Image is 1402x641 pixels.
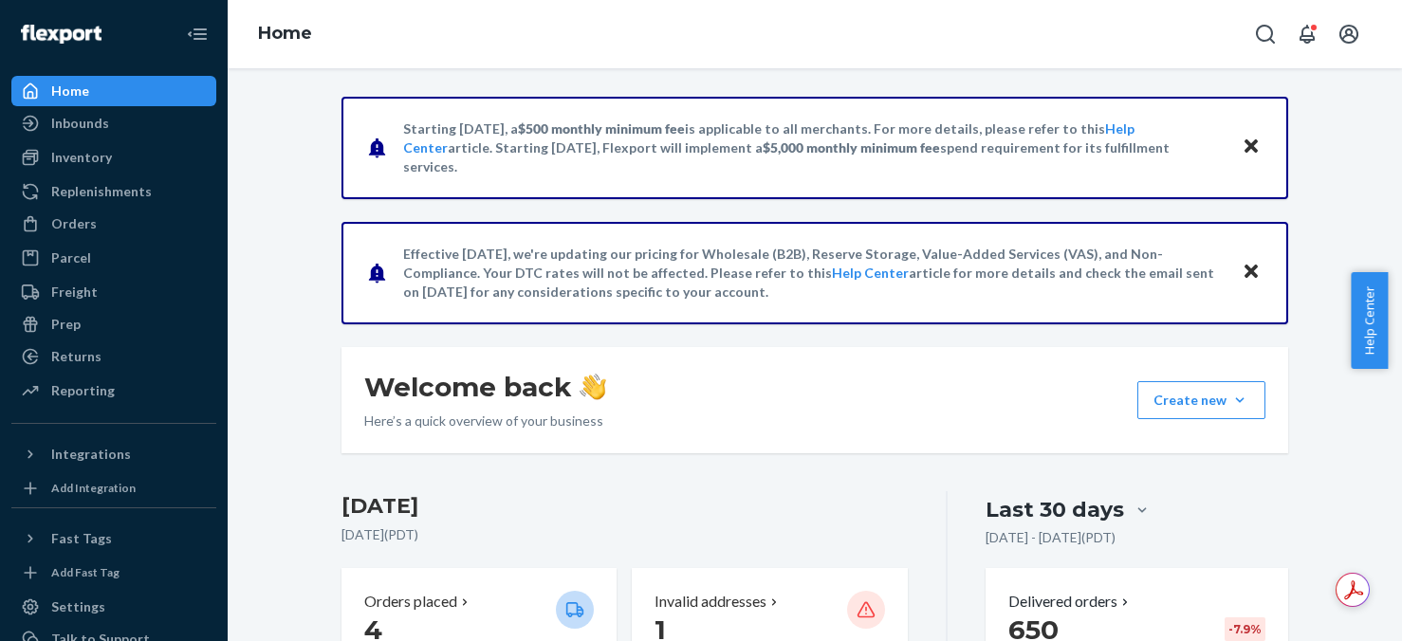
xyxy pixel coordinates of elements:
div: Orders [51,214,97,233]
a: Parcel [11,243,216,273]
div: Settings [51,597,105,616]
a: Replenishments [11,176,216,207]
div: Parcel [51,248,91,267]
iframe: Opens a widget where you can chat to one of our agents [1282,584,1383,632]
button: Integrations [11,439,216,469]
div: Add Fast Tag [51,564,120,580]
div: Home [51,82,89,101]
p: Starting [DATE], a is applicable to all merchants. For more details, please refer to this article... [403,119,1224,176]
div: Add Integration [51,480,136,496]
p: Here’s a quick overview of your business [364,412,606,430]
button: Open account menu [1330,15,1368,53]
h1: Welcome back [364,370,606,404]
div: Inventory [51,148,112,167]
button: Open notifications [1288,15,1326,53]
img: Flexport logo [21,25,101,44]
div: Inbounds [51,114,109,133]
span: $500 monthly minimum fee [518,120,685,137]
button: Close [1239,259,1264,286]
img: hand-wave emoji [580,374,606,400]
button: Open Search Box [1246,15,1284,53]
button: Close Navigation [178,15,216,53]
a: Returns [11,341,216,372]
button: Close [1239,134,1264,161]
p: [DATE] - [DATE] ( PDT ) [986,528,1116,547]
p: Effective [DATE], we're updating our pricing for Wholesale (B2B), Reserve Storage, Value-Added Se... [403,245,1224,302]
a: Orders [11,209,216,239]
a: Settings [11,592,216,622]
a: Freight [11,277,216,307]
a: Inbounds [11,108,216,138]
div: -7.9 % [1225,617,1265,641]
a: Reporting [11,375,216,406]
div: Replenishments [51,182,152,201]
p: [DATE] ( PDT ) [341,525,908,544]
a: Inventory [11,142,216,173]
p: Orders placed [364,591,457,613]
button: Fast Tags [11,523,216,554]
div: Last 30 days [986,495,1124,524]
a: Home [11,76,216,106]
p: Invalid addresses [655,591,766,613]
button: Help Center [1351,272,1388,369]
div: Integrations [51,445,131,464]
div: Reporting [51,381,115,400]
button: Delivered orders [1008,591,1133,613]
a: Add Integration [11,477,216,500]
div: Returns [51,347,101,366]
a: Help Center [832,265,909,281]
a: Home [258,23,312,44]
h3: [DATE] [341,491,908,522]
div: Prep [51,315,81,334]
a: Add Fast Tag [11,561,216,584]
span: $5,000 monthly minimum fee [763,139,940,156]
ol: breadcrumbs [243,7,327,62]
div: Fast Tags [51,529,112,548]
div: Freight [51,283,98,302]
button: Create new [1137,381,1265,419]
a: Prep [11,309,216,339]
